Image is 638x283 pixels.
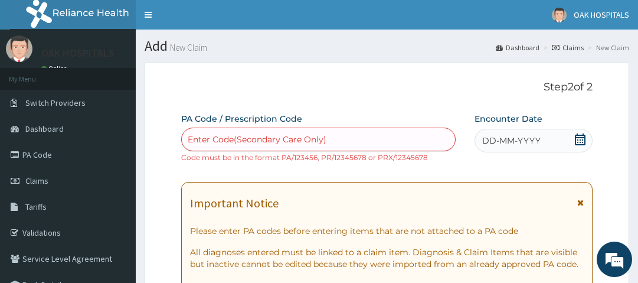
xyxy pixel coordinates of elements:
span: OAK HOSPITALS [574,9,629,20]
p: Please enter PA codes before entering items that are not attached to a PA code [190,225,583,237]
small: New Claim [168,43,207,52]
span: Tariffs [25,201,47,212]
span: Switch Providers [25,97,86,108]
a: Dashboard [496,43,539,53]
h1: Important Notice [190,197,279,210]
li: New Claim [585,43,629,53]
a: Online [41,64,70,73]
p: Step 2 of 2 [181,81,592,94]
img: User Image [6,35,32,62]
p: All diagnoses entered must be linked to a claim item. Diagnosis & Claim Items that are visible bu... [190,246,583,270]
label: PA Code / Prescription Code [181,113,302,125]
h1: Add [145,38,629,54]
label: Encounter Date [475,113,542,125]
span: Claims [25,175,48,186]
div: Enter Code(Secondary Care Only) [188,134,326,145]
a: Claims [552,43,584,53]
span: Dashboard [25,123,64,134]
img: User Image [552,8,567,22]
p: OAK HOSPITALS [41,48,114,58]
small: Code must be in the format PA/123456, PR/12345678 or PRX/12345678 [181,153,428,162]
span: DD-MM-YYYY [482,135,541,147]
